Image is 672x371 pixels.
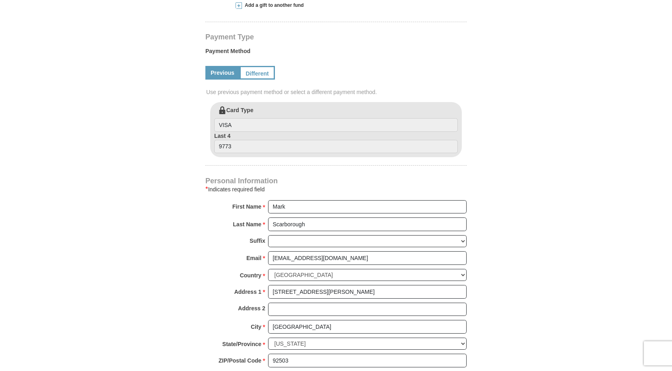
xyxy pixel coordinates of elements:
[240,66,275,80] a: Different
[214,140,458,154] input: Last 4
[250,235,265,246] strong: Suffix
[219,355,262,366] strong: ZIP/Postal Code
[233,219,262,230] strong: Last Name
[206,88,467,96] span: Use previous payment method or select a different payment method.
[251,321,261,332] strong: City
[222,338,261,350] strong: State/Province
[205,47,467,59] label: Payment Method
[205,184,467,194] div: Indicates required field
[214,106,458,132] label: Card Type
[240,270,262,281] strong: Country
[232,201,261,212] strong: First Name
[242,2,304,9] span: Add a gift to another fund
[238,303,265,314] strong: Address 2
[234,286,262,297] strong: Address 1
[205,66,240,80] a: Previous
[205,34,467,40] h4: Payment Type
[205,178,467,184] h4: Personal Information
[214,132,458,154] label: Last 4
[246,252,261,264] strong: Email
[214,118,458,132] input: Card Type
